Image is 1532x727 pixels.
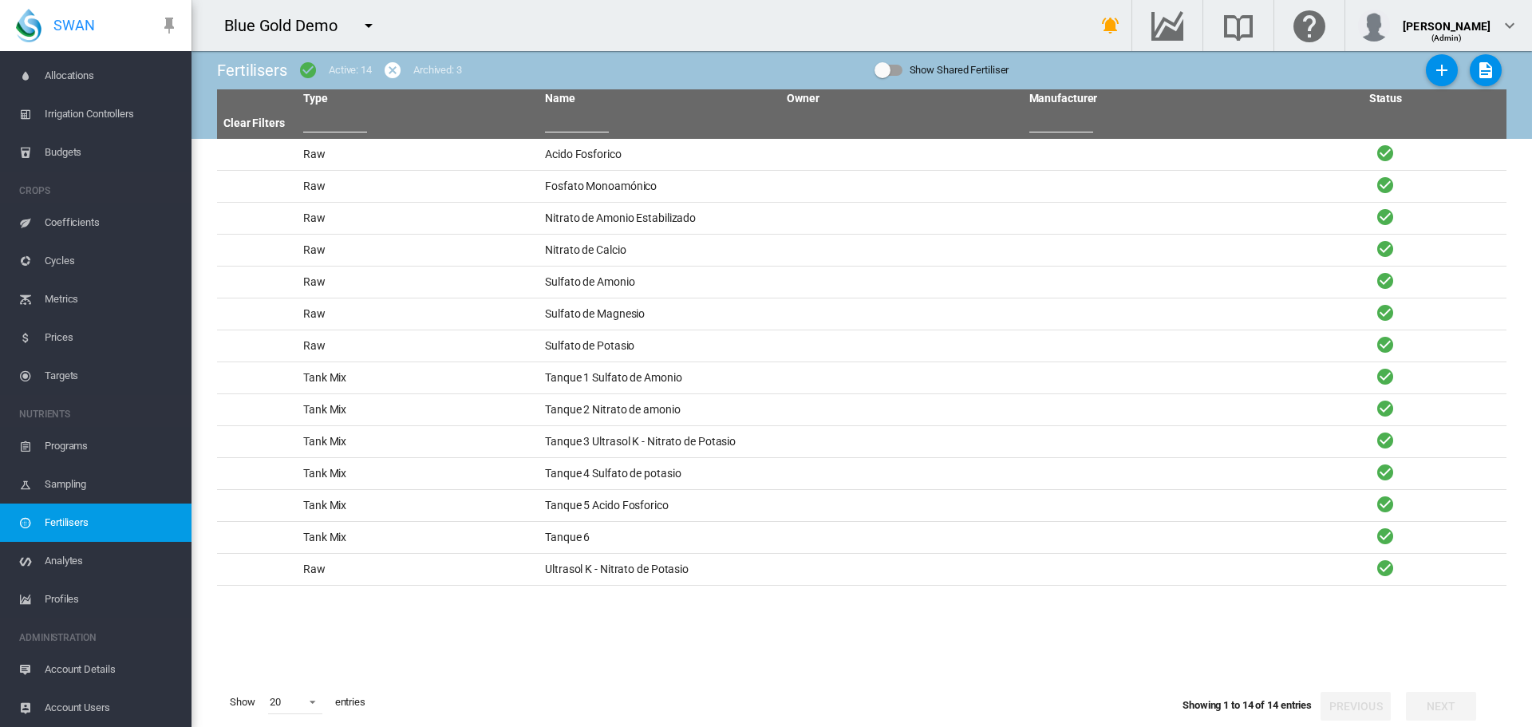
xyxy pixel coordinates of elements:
td: Active [1265,235,1506,266]
td: Raw [297,203,539,234]
span: Analytes [45,542,179,580]
span: Profiles [45,580,179,618]
button: Next [1406,692,1476,721]
i: Active [1376,143,1395,163]
span: Allocations [45,57,179,95]
a: Type [303,92,328,105]
button: icon-menu-down [353,10,385,41]
button: Previous [1321,692,1391,721]
th: Status [1265,89,1506,109]
md-icon: icon-bell-ring [1101,16,1120,35]
span: Account Users [45,689,179,727]
td: Tank Mix [297,522,539,553]
md-icon: icon-pin [160,16,179,35]
td: Tanque 1 Sulfato de Amonio [539,362,780,393]
span: SWAN [53,15,95,35]
div: Fertilisers [217,59,287,81]
td: Active [1265,267,1506,298]
md-icon: icon-chevron-down [1500,16,1519,35]
span: CROPS [19,178,179,203]
i: Active [1376,302,1395,322]
td: Raw [297,330,539,362]
span: Programs [45,427,179,465]
button: Add Fertiliser [1426,54,1458,86]
md-icon: icon-cancel [383,61,402,80]
td: Ultrasol K - Nitrato de Potasio [539,554,780,585]
span: Show [223,689,262,716]
td: Active [1265,554,1506,585]
td: Tanque 3 Ultrasol K - Nitrato de Potasio [539,426,780,457]
i: Active [1376,398,1395,418]
td: Raw [297,554,539,585]
td: Raw [297,235,539,266]
div: 20 [270,696,281,708]
i: Active [1376,494,1395,514]
span: Account Details [45,650,179,689]
i: Active [1376,462,1395,482]
span: (Admin) [1431,34,1463,42]
td: Tank Mix [297,426,539,457]
a: Name [545,92,575,105]
i: Active [1376,366,1395,386]
th: Owner [780,89,1022,109]
md-icon: Go to the Data Hub [1148,16,1187,35]
th: Manufacturer [1023,89,1265,109]
span: Irrigation Controllers [45,95,179,133]
td: Active [1265,490,1506,521]
md-icon: icon-checkbox-marked-circle [298,61,318,80]
span: Metrics [45,280,179,318]
i: Active [1376,239,1395,259]
td: Tanque 2 Nitrato de amonio [539,394,780,425]
td: Tank Mix [297,394,539,425]
md-icon: icon-menu-down [359,16,378,35]
div: Archived: 3 [413,63,462,77]
td: Sulfato de Magnesio [539,298,780,330]
md-switch: Show Shared Fertiliser [875,58,1009,82]
td: Raw [297,139,539,170]
td: Fosfato Monoamónico [539,171,780,202]
td: Active [1265,171,1506,202]
td: Active [1265,330,1506,362]
td: Nitrato de Amonio Estabilizado [539,203,780,234]
span: Sampling [45,465,179,504]
i: Active [1376,207,1395,227]
td: Tanque 5 Acido Fosforico [539,490,780,521]
td: Active [1265,426,1506,457]
md-icon: icon-file-document [1476,61,1495,80]
div: Show Shared Fertiliser [910,59,1009,81]
td: Tanque 6 [539,522,780,553]
i: Active [1376,558,1395,578]
button: icon-bell-ring [1095,10,1127,41]
i: Active [1376,526,1395,546]
md-icon: Click here for help [1290,16,1329,35]
md-icon: icon-plus [1432,61,1451,80]
a: Clear Filters [223,117,285,129]
span: Prices [45,318,179,357]
td: Raw [297,171,539,202]
img: SWAN-Landscape-Logo-Colour-drop.png [16,9,41,42]
span: ADMINISTRATION [19,625,179,650]
td: Acido Fosforico [539,139,780,170]
span: Coefficients [45,203,179,242]
button: Create Tank Mix Recipe Report [1470,54,1502,86]
td: Tank Mix [297,458,539,489]
span: Budgets [45,133,179,172]
div: [PERSON_NAME] [1403,12,1491,28]
span: Targets [45,357,179,395]
span: Showing 1 to 14 of 14 entries [1183,699,1312,711]
span: entries [329,689,372,716]
td: Tanque 4 Sulfato de potasio [539,458,780,489]
td: Active [1265,203,1506,234]
span: Cycles [45,242,179,280]
span: NUTRIENTS [19,401,179,427]
td: Raw [297,267,539,298]
i: Active [1376,175,1395,195]
td: Tank Mix [297,490,539,521]
md-icon: Search the knowledge base [1219,16,1258,35]
td: Active [1265,139,1506,170]
td: Tank Mix [297,362,539,393]
i: Active [1376,271,1395,290]
div: Blue Gold Demo [224,14,352,37]
span: Fertilisers [45,504,179,542]
td: Raw [297,298,539,330]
